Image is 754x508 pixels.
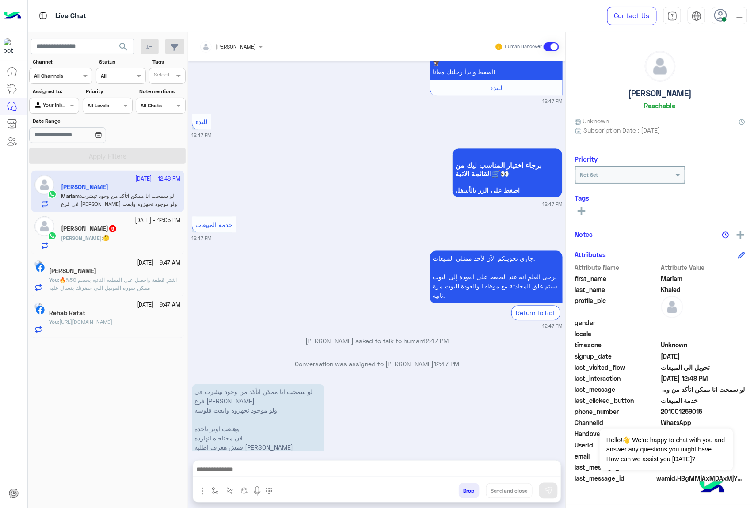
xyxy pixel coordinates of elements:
span: last_message [575,385,659,394]
button: Trigger scenario [223,483,237,498]
span: You [49,277,58,283]
span: 2025-09-21T09:48:35.506Z [661,374,746,383]
img: make a call [266,488,273,495]
span: Subscription Date : [DATE] [584,125,660,135]
p: Live Chat [55,10,86,22]
span: برجاء اختيار المناسب ليك من القائمة الاتية🛒👀 [456,161,559,178]
b: : [49,318,59,325]
label: Priority [86,87,131,95]
button: Send and close [486,483,533,498]
span: You [49,318,58,325]
img: hulul-logo.png [697,473,727,504]
span: 9 [109,225,116,232]
button: create order [237,483,252,498]
h6: Attributes [575,250,606,258]
img: tab [667,11,678,21]
span: signup_date [575,352,659,361]
span: Attribute Value [661,263,746,272]
small: [DATE] - 12:05 PM [135,216,181,225]
img: defaultAdmin.png [34,216,54,236]
span: للبدء [195,118,207,126]
span: null [661,329,746,338]
img: defaultAdmin.png [661,296,683,318]
b: : [49,277,59,283]
span: last_interaction [575,374,659,383]
span: Unknown [575,116,609,125]
span: [PERSON_NAME] [216,43,256,50]
b: : [61,235,103,241]
small: 12:47 PM [543,201,563,208]
label: Tags [152,58,185,66]
span: خدمة المبيعات [195,221,232,229]
span: wamid.HBgMMjAxMDAxMjY5MDE1FQIAEhggQUM2M0EzNTQ3NTZBQzQ2MUVENjk2QTMzREE1ODJCNDYA [657,474,745,483]
span: UserId [575,440,659,450]
span: خدمة المبيعات [661,396,746,405]
span: phone_number [575,407,659,416]
span: locale [575,329,659,338]
label: Date Range [33,117,132,125]
label: Channel: [33,58,91,66]
span: last_clicked_button [575,396,659,405]
label: Assigned to: [33,87,78,95]
span: profile_pic [575,296,659,316]
img: add [737,231,745,239]
img: Facebook [36,263,45,272]
span: اضغط على الزر بالأسفل [456,187,559,194]
h5: Mohamed Gamal [61,225,117,232]
a: Contact Us [607,7,657,25]
small: [DATE] - 9:47 AM [137,259,181,267]
span: لو سمحت انا ممكن اتأكد من وجود تيشرت في فرع عباس العقاد ولو موجود تجهزوه وابعت فلوسه وهبعت اوبر ي... [661,385,746,394]
button: select flow [208,483,223,498]
span: 2025-09-21T09:47:11.089Z [661,352,746,361]
span: 12:47 PM [423,337,449,345]
button: Apply Filters [29,148,186,164]
img: tab [38,10,49,21]
span: Khaled [661,285,746,294]
span: 201001269015 [661,407,746,416]
img: send attachment [197,486,208,497]
img: select flow [212,487,219,494]
img: 713415422032625 [4,38,19,54]
h6: Notes [575,230,593,238]
span: تحويل الي المبيعات [661,363,746,372]
p: 21/9/2025, 12:47 PM [430,251,563,303]
h6: Reachable [644,102,676,110]
img: picture [34,260,42,268]
label: Status [99,58,145,66]
h6: Priority [575,155,598,163]
h6: Tags [575,194,745,202]
small: 12:47 PM [543,323,563,330]
span: Attribute Name [575,263,659,272]
button: search [113,39,134,58]
img: WhatsApp [48,231,57,240]
span: null [661,318,746,327]
img: tab [692,11,702,21]
img: Trigger scenario [226,487,233,494]
label: Note mentions [139,87,185,95]
span: last_name [575,285,659,294]
span: first_name [575,274,659,283]
p: Conversation was assigned to [PERSON_NAME] [192,360,563,369]
span: Unknown [661,340,746,349]
small: 12:47 PM [192,132,212,139]
p: 21/9/2025, 12:48 PM [192,384,324,455]
h5: [PERSON_NAME] [628,88,692,99]
div: Select [152,71,170,81]
small: Human Handover [505,43,542,50]
img: Facebook [36,306,45,315]
span: للبدء [490,84,502,92]
button: Drop [459,483,480,498]
span: email [575,451,659,461]
h5: Rehab Rafat [49,309,85,317]
span: search [118,42,129,52]
span: [PERSON_NAME] [61,235,102,241]
span: HandoverOn [575,429,659,438]
span: 🤔 [103,235,110,241]
span: gender [575,318,659,327]
p: [PERSON_NAME] asked to talk to human [192,337,563,346]
small: 12:47 PM [192,235,212,242]
small: [DATE] - 9:47 AM [137,301,181,309]
div: Return to Bot [511,306,560,320]
img: picture [34,303,42,311]
img: create order [241,487,248,494]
